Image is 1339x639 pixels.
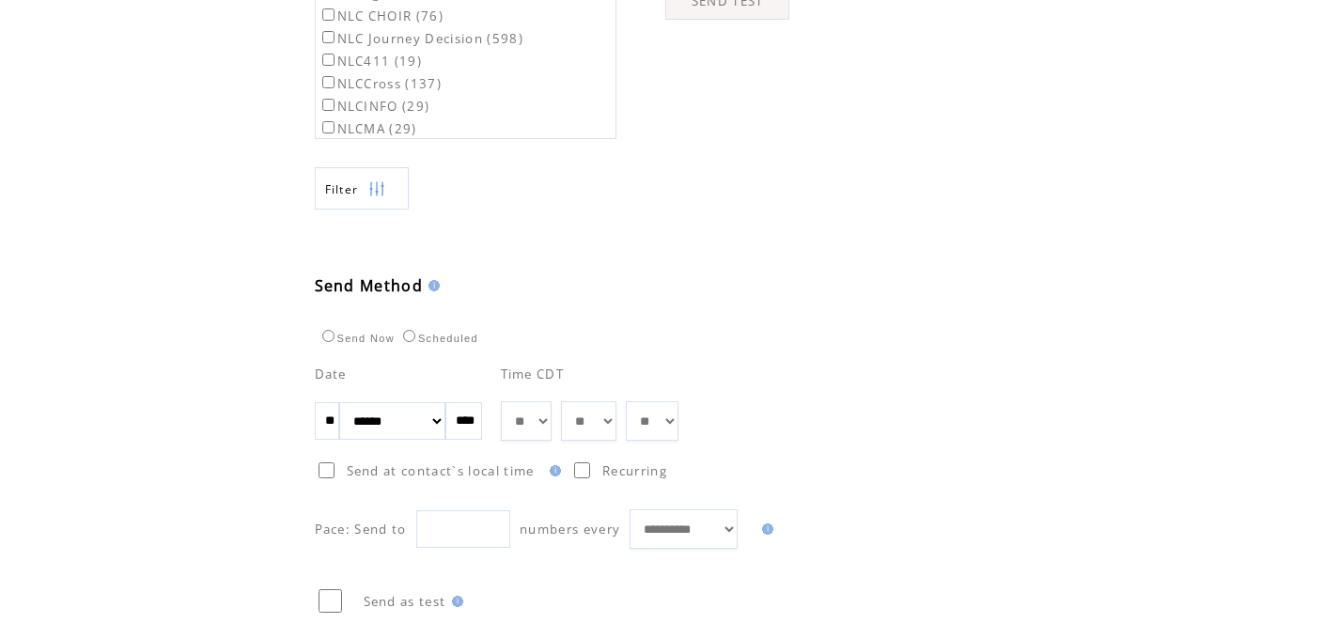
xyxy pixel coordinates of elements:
[315,521,407,538] span: Pace: Send to
[501,366,565,382] span: Time CDT
[322,99,335,111] input: NLCINFO (29)
[325,181,359,197] span: Show filters
[347,462,535,479] span: Send at contact`s local time
[322,54,335,66] input: NLC411 (19)
[322,121,335,133] input: NLCMA (29)
[322,76,335,88] input: NLCCross (137)
[315,366,347,382] span: Date
[322,330,335,342] input: Send Now
[368,168,385,210] img: filters.png
[318,333,395,344] label: Send Now
[602,462,667,479] span: Recurring
[446,596,463,607] img: help.gif
[520,521,620,538] span: numbers every
[319,8,444,24] label: NLC CHOIR (76)
[315,167,409,210] a: Filter
[756,523,773,535] img: help.gif
[319,98,430,115] label: NLCINFO (29)
[322,8,335,21] input: NLC CHOIR (76)
[403,330,415,342] input: Scheduled
[364,593,446,610] span: Send as test
[319,53,423,70] label: NLC411 (19)
[319,30,524,47] label: NLC Journey Decision (598)
[319,75,443,92] label: NLCCross (137)
[315,275,424,296] span: Send Method
[423,280,440,291] img: help.gif
[398,333,478,344] label: Scheduled
[319,120,417,137] label: NLCMA (29)
[544,465,561,476] img: help.gif
[322,31,335,43] input: NLC Journey Decision (598)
